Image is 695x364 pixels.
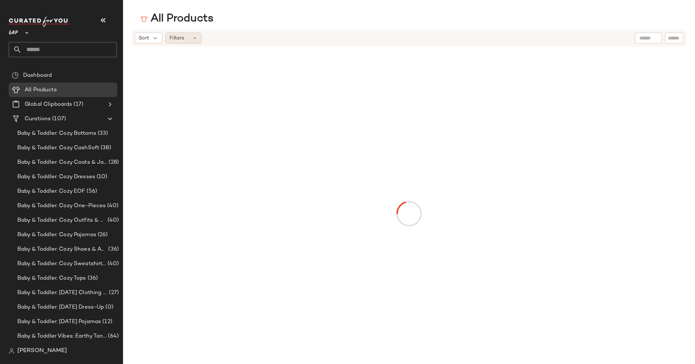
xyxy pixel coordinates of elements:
[99,144,111,152] span: (38)
[23,71,52,80] span: Dashboard
[25,115,51,123] span: Curations
[9,17,70,27] img: cfy_white_logo.C9jOOHJF.svg
[9,348,14,354] img: svg%3e
[106,202,118,210] span: (40)
[140,12,214,26] div: All Products
[17,173,95,181] span: Baby & Toddler: Cozy Dresses
[51,115,66,123] span: (107)
[17,303,104,311] span: Baby & Toddler: [DATE] Dress-Up
[17,289,108,297] span: Baby & Toddler: [DATE] Clothing & Accessories
[96,231,108,239] span: (26)
[108,289,119,297] span: (27)
[17,158,107,167] span: Baby & Toddler: Cozy Coats & Jackets
[106,260,119,268] span: (40)
[72,100,83,109] span: (17)
[17,231,96,239] span: Baby & Toddler: Cozy Pajamas
[140,15,148,22] img: svg%3e
[169,34,184,42] span: Filters
[107,245,119,254] span: (36)
[17,260,106,268] span: Baby & Toddler: Cozy Sweatshirts & Sweatpants
[85,187,97,196] span: (56)
[86,274,98,283] span: (36)
[17,144,99,152] span: Baby & Toddler: Cozy CashSoft
[139,34,149,42] span: Sort
[17,216,106,225] span: Baby & Toddler: Cozy Outfits & Sets
[12,72,19,79] img: svg%3e
[106,216,119,225] span: (40)
[104,303,113,311] span: (0)
[17,187,85,196] span: Baby & Toddler: Cozy EOF
[17,129,96,138] span: Baby & Toddler: Cozy Bottoms
[107,158,119,167] span: (28)
[9,25,18,38] span: GAP
[96,129,108,138] span: (33)
[95,173,108,181] span: (10)
[25,86,57,94] span: All Products
[17,274,86,283] span: Baby & Toddler: Cozy Tops
[17,245,107,254] span: Baby & Toddler: Cozy Shoes & Accessories
[25,100,72,109] span: Global Clipboards
[106,332,119,340] span: (64)
[17,332,106,340] span: Baby & Toddler Vibes: Earthy Tones
[17,202,106,210] span: Baby & Toddler: Cozy One-Pieces
[17,318,101,326] span: Baby & Toddler: [DATE] Pajamas
[17,347,67,355] span: [PERSON_NAME]
[101,318,112,326] span: (12)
